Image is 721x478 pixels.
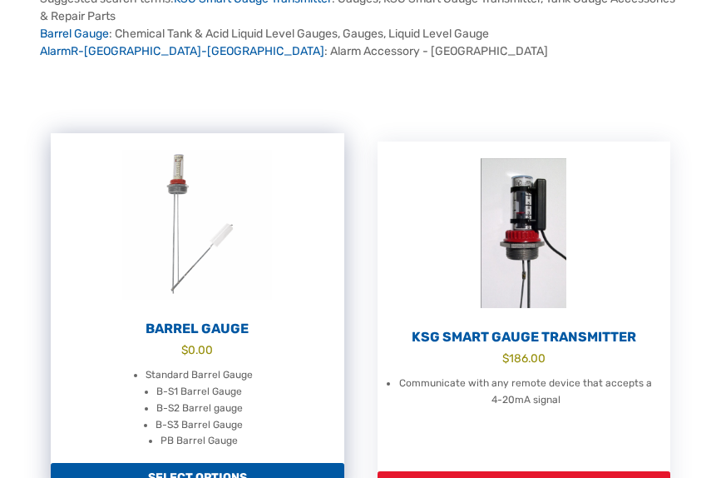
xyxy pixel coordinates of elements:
[40,44,324,58] a: AlarmR-[GEOGRAPHIC_DATA]-[GEOGRAPHIC_DATA]
[398,376,654,409] li: Communicate with any remote device that accepts a 4-20mA signal
[378,142,670,471] a: KSG Smart Gauge Transmitter $186.00 Communicate with any remote device that accepts a 4-20mA signal
[146,367,253,384] li: Standard Barrel Gauge
[181,343,188,356] span: $
[51,133,343,316] img: Barrel Gauge
[40,27,109,41] a: Barrel Gauge
[378,329,670,346] h2: KSG Smart Gauge Transmitter
[160,433,238,450] li: PB Barrel Gauge
[502,351,546,365] bdi: 186.00
[156,401,243,417] li: B-S2 Barrel gauge
[181,343,213,356] bdi: 0.00
[51,321,343,337] h2: Barrel Gauge
[156,384,242,401] li: B-S1 Barrel Gauge
[502,351,509,365] span: $
[378,142,670,325] img: KSG Smart Gauge Transmitter
[156,417,243,434] li: B-S3 Barrel Gauge
[51,133,343,463] a: Barrel Gauge $0.00 Standard Barrel Gauge B-S1 Barrel Gauge B-S2 Barrel gauge B-S3 Barrel Gauge PB...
